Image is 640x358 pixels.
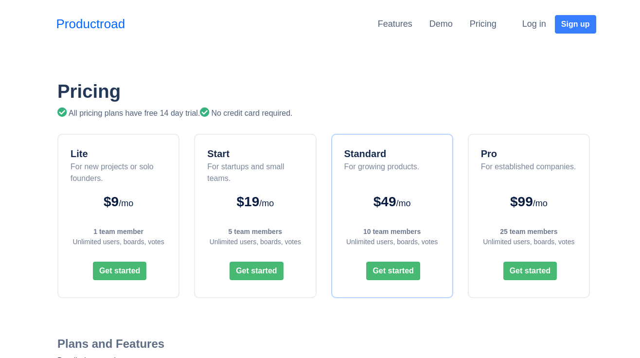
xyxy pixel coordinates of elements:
[93,228,143,235] strong: 1 team member
[479,237,579,247] div: Unlimited users, boards, votes
[378,19,412,29] a: Features
[342,237,443,247] div: Unlimited users, boards, votes
[516,14,552,34] button: Log in
[205,192,305,212] div: $19
[71,146,169,161] div: Lite
[68,192,169,212] div: $9
[71,161,169,184] div: For new projects or solo founders.
[470,19,497,29] a: Pricing
[56,15,125,34] a: Productroad
[259,198,274,208] span: /mo
[429,19,453,29] a: Demo
[344,146,420,161] div: Standard
[396,198,410,208] span: /mo
[481,161,576,184] div: For established companies.
[503,262,557,280] button: Get started
[57,80,590,103] h1: Pricing
[481,146,576,161] div: Pro
[68,237,169,247] div: Unlimited users, boards, votes
[230,262,283,280] button: Get started
[205,237,305,247] div: Unlimited users, boards, votes
[57,107,590,119] div: All pricing plans have free 14 day trial. No credit card required.
[344,161,420,184] div: For growing products.
[363,228,421,235] strong: 10 team members
[207,146,305,161] div: Start
[119,198,133,208] span: /mo
[229,228,283,235] strong: 5 team members
[57,337,590,351] h2: Plans and Features
[555,15,596,34] button: Sign up
[207,161,305,184] div: For startups and small teams.
[342,192,443,212] div: $49
[93,262,146,280] button: Get started
[500,228,557,235] strong: 25 team members
[479,192,579,212] div: $99
[533,198,548,208] span: /mo
[366,262,420,280] button: Get started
